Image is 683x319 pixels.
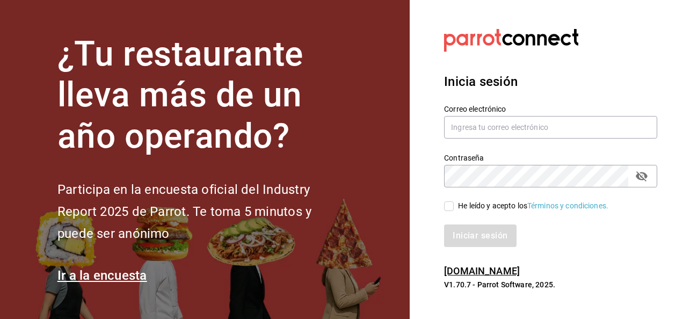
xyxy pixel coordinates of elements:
button: passwordField [633,167,651,185]
label: Contraseña [444,154,657,161]
h3: Inicia sesión [444,72,657,91]
a: Ir a la encuesta [57,268,147,283]
label: Correo electrónico [444,105,657,112]
h2: Participa en la encuesta oficial del Industry Report 2025 de Parrot. Te toma 5 minutos y puede se... [57,179,347,244]
div: He leído y acepto los [458,200,608,212]
h1: ¿Tu restaurante lleva más de un año operando? [57,34,347,157]
input: Ingresa tu correo electrónico [444,116,657,139]
a: [DOMAIN_NAME] [444,265,520,277]
p: V1.70.7 - Parrot Software, 2025. [444,279,657,290]
a: Términos y condiciones. [527,201,608,210]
